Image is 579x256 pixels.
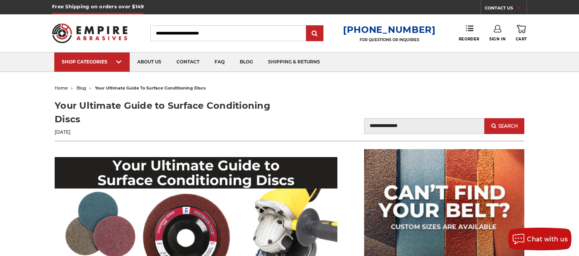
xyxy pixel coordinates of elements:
[527,236,568,243] span: Chat with us
[516,37,527,42] span: Cart
[130,52,169,72] a: about us
[232,52,260,72] a: blog
[498,123,518,129] span: Search
[307,26,322,41] input: Submit
[55,129,289,136] p: [DATE]
[55,99,289,126] h1: Your Ultimate Guide to Surface Conditioning Discs
[343,24,436,35] a: [PHONE_NUMBER]
[169,52,207,72] a: contact
[489,37,505,42] span: Sign In
[52,19,127,48] img: Empire Abrasives
[485,4,527,14] a: CONTACT US
[55,85,68,91] a: home
[459,25,479,41] a: Reorder
[459,37,479,42] span: Reorder
[516,25,527,42] a: Cart
[260,52,328,72] a: shipping & returns
[62,59,122,65] div: SHOP CATEGORIES
[207,52,232,72] a: faq
[77,85,86,91] a: blog
[484,118,524,134] button: Search
[343,37,436,42] p: FOR QUESTIONS OR INQUIRIES
[508,228,571,250] button: Chat with us
[95,85,206,91] span: your ultimate guide to surface conditioning discs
